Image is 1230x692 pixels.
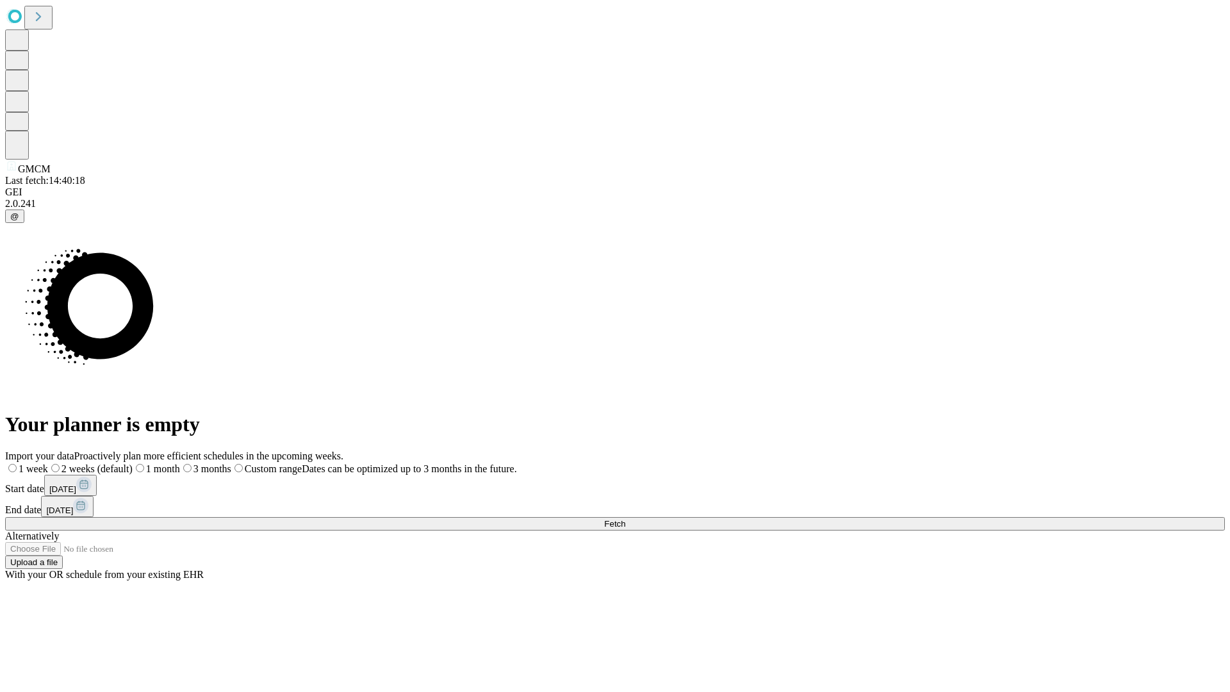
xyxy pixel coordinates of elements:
[18,163,51,174] span: GMCM
[5,531,59,541] span: Alternatively
[5,198,1225,210] div: 2.0.241
[245,463,302,474] span: Custom range
[41,496,94,517] button: [DATE]
[5,556,63,569] button: Upload a file
[74,450,343,461] span: Proactively plan more efficient schedules in the upcoming weeks.
[19,463,48,474] span: 1 week
[61,463,133,474] span: 2 weeks (default)
[5,413,1225,436] h1: Your planner is empty
[10,211,19,221] span: @
[5,450,74,461] span: Import your data
[302,463,516,474] span: Dates can be optimized up to 3 months in the future.
[5,175,85,186] span: Last fetch: 14:40:18
[183,464,192,472] input: 3 months
[8,464,17,472] input: 1 week
[5,186,1225,198] div: GEI
[146,463,180,474] span: 1 month
[51,464,60,472] input: 2 weeks (default)
[46,506,73,515] span: [DATE]
[5,475,1225,496] div: Start date
[5,569,204,580] span: With your OR schedule from your existing EHR
[234,464,243,472] input: Custom rangeDates can be optimized up to 3 months in the future.
[5,210,24,223] button: @
[193,463,231,474] span: 3 months
[5,496,1225,517] div: End date
[49,484,76,494] span: [DATE]
[5,517,1225,531] button: Fetch
[44,475,97,496] button: [DATE]
[136,464,144,472] input: 1 month
[604,519,625,529] span: Fetch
